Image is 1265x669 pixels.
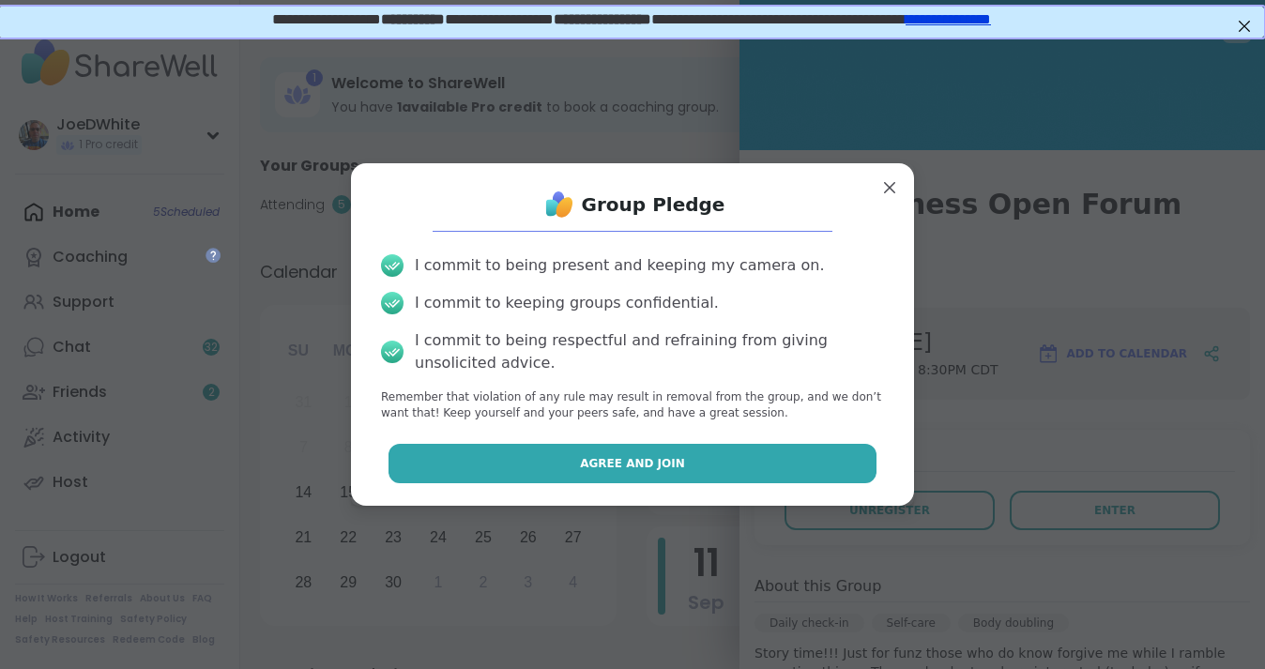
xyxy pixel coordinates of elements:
div: I commit to being respectful and refraining from giving unsolicited advice. [415,329,884,374]
iframe: Spotlight [206,248,221,263]
div: I commit to being present and keeping my camera on. [415,254,824,277]
span: Agree and Join [580,455,685,472]
div: I commit to keeping groups confidential. [415,292,719,314]
img: ShareWell Logo [541,186,578,223]
button: Agree and Join [389,444,877,483]
h1: Group Pledge [582,191,725,218]
p: Remember that violation of any rule may result in removal from the group, and we don’t want that!... [381,389,884,421]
